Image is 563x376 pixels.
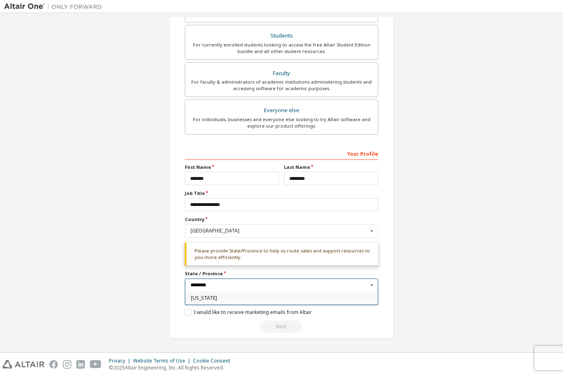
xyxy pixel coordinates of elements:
div: For faculty & administrators of academic institutions administering students and accessing softwa... [190,79,373,92]
label: Country [185,216,378,223]
div: Read and acccept EULA to continue [185,321,378,333]
label: Job Title [185,190,378,197]
p: © 2025 Altair Engineering, Inc. All Rights Reserved. [109,364,235,371]
div: Your Profile [185,147,378,160]
img: Altair One [4,2,106,11]
div: Everyone else [190,105,373,116]
div: Please provide State/Province to help us route sales and support resources to you more efficiently. [185,243,378,266]
div: Cookie Consent [193,358,235,364]
label: I would like to receive marketing emails from Altair [185,309,312,316]
label: Last Name [284,164,378,170]
div: Students [190,30,373,42]
span: [US_STATE] [191,296,372,301]
div: [GEOGRAPHIC_DATA] [191,228,368,233]
img: youtube.svg [90,360,102,369]
label: First Name [185,164,279,170]
img: facebook.svg [49,360,58,369]
div: Website Terms of Use [133,358,193,364]
div: For individuals, businesses and everyone else looking to try Altair software and explore our prod... [190,116,373,129]
img: altair_logo.svg [2,360,44,369]
div: For currently enrolled students looking to access the free Altair Student Edition bundle and all ... [190,42,373,55]
img: linkedin.svg [76,360,85,369]
div: Faculty [190,68,373,79]
div: Privacy [109,358,133,364]
label: State / Province [185,270,378,277]
img: instagram.svg [63,360,71,369]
